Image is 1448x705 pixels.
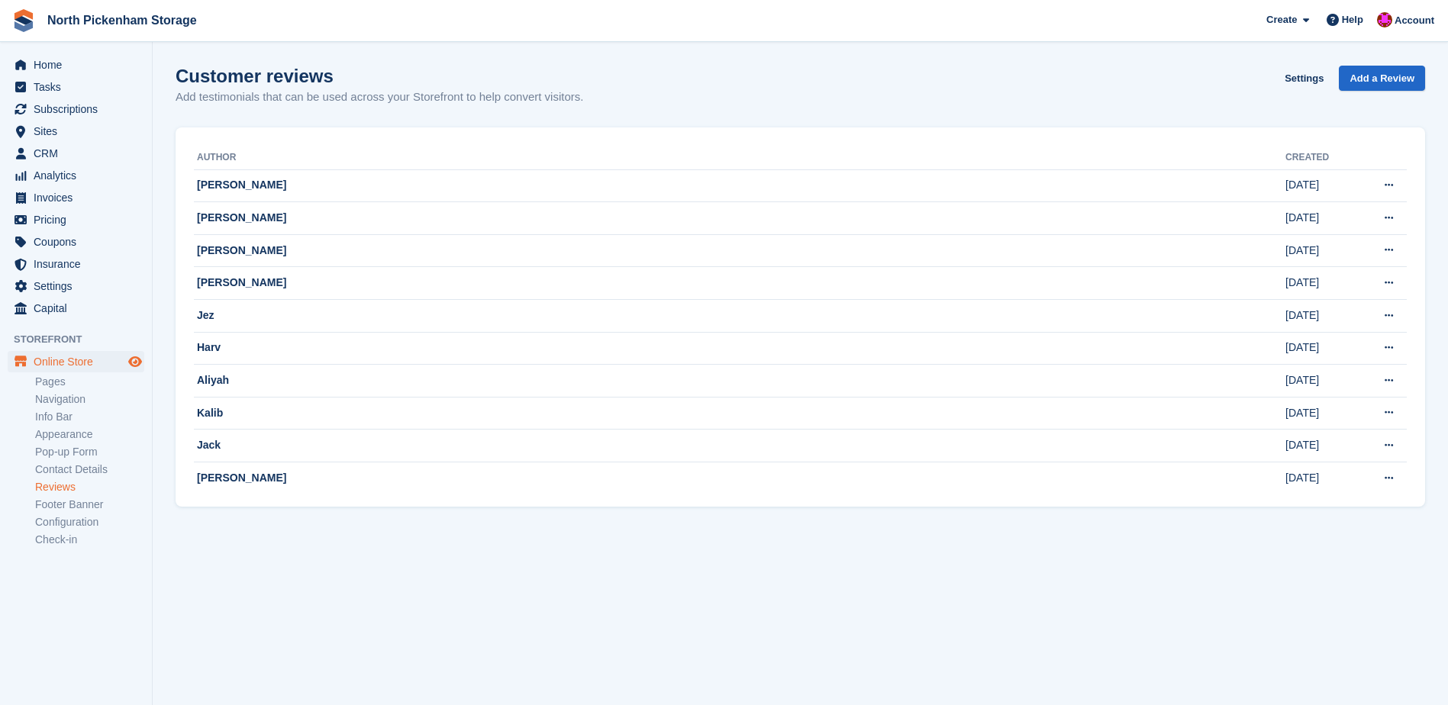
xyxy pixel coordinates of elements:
span: Account [1395,13,1434,28]
a: Pages [35,375,144,389]
span: Home [34,54,125,76]
span: Add a Review [1350,71,1414,86]
a: menu [8,165,144,186]
img: Dylan Taylor [1377,12,1392,27]
th: Created [1285,146,1356,170]
td: Aliyah [194,365,1285,398]
a: menu [8,351,144,372]
span: Sites [34,121,125,142]
td: [PERSON_NAME] [194,202,1285,235]
td: [PERSON_NAME] [194,169,1285,202]
a: Pop-up Form [35,445,144,459]
td: [DATE] [1285,430,1356,462]
a: menu [8,121,144,142]
span: Pricing [34,209,125,230]
td: [DATE] [1285,267,1356,300]
th: Author [194,146,1285,170]
a: menu [8,76,144,98]
td: Kalib [194,397,1285,430]
span: Invoices [34,187,125,208]
a: menu [8,231,144,253]
a: menu [8,187,144,208]
span: Capital [34,298,125,319]
a: Add a Review [1339,66,1425,91]
a: North Pickenham Storage [41,8,203,33]
a: menu [8,298,144,319]
a: Reviews [35,480,144,494]
td: Jack [194,430,1285,462]
a: Preview store [126,352,144,371]
a: menu [8,209,144,230]
a: Configuration [35,515,144,530]
td: [DATE] [1285,169,1356,202]
span: Insurance [34,253,125,275]
td: [DATE] [1285,397,1356,430]
td: [PERSON_NAME] [194,267,1285,300]
td: Jez [194,300,1285,333]
a: Footer Banner [35,497,144,512]
span: Analytics [34,165,125,186]
td: [DATE] [1285,365,1356,398]
a: Navigation [35,392,144,407]
span: Coupons [34,231,125,253]
a: Info Bar [35,410,144,424]
span: Storefront [14,332,152,347]
span: Help [1342,12,1363,27]
a: Contact Details [35,462,144,477]
td: [DATE] [1285,332,1356,365]
a: Check-in [35,533,144,547]
h1: Customer reviews [176,66,583,86]
a: menu [8,143,144,164]
span: Create [1266,12,1297,27]
td: [DATE] [1285,300,1356,333]
p: Add testimonials that can be used across your Storefront to help convert visitors. [176,89,583,106]
a: menu [8,253,144,275]
span: Settings [34,275,125,297]
span: Tasks [34,76,125,98]
td: [DATE] [1285,462,1356,494]
img: stora-icon-8386f47178a22dfd0bd8f6a31ec36ba5ce8667c1dd55bd0f319d3a0aa187defe.svg [12,9,35,32]
a: Appearance [35,427,144,442]
a: Settings [1279,66,1330,91]
span: Subscriptions [34,98,125,120]
a: menu [8,54,144,76]
td: [PERSON_NAME] [194,462,1285,494]
span: Online Store [34,351,125,372]
td: [DATE] [1285,234,1356,267]
td: [DATE] [1285,202,1356,235]
span: CRM [34,143,125,164]
td: [PERSON_NAME] [194,234,1285,267]
td: Harv [194,332,1285,365]
a: menu [8,275,144,297]
a: menu [8,98,144,120]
